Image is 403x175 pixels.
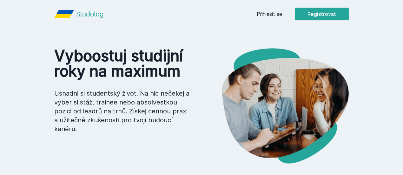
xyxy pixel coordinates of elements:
button: Registrovat [295,8,349,20]
h1: Vyboostuj studijní roky na maximum [54,48,191,79]
img: hero.png [201,48,349,164]
p: Usnadni si studentský život. Na nic nečekej a vyber si stáž, trainee nebo absolvestkou pozici od ... [54,89,191,133]
a: Přihlásit se [257,10,282,18]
